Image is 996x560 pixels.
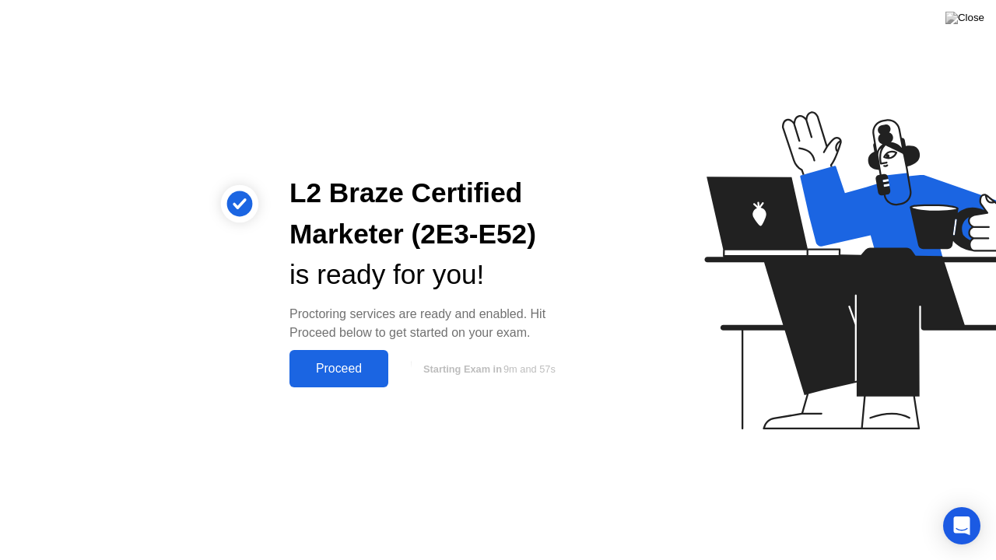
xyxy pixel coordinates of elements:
button: Starting Exam in9m and 57s [396,354,579,383]
div: Proceed [294,362,384,376]
span: 9m and 57s [503,363,556,375]
button: Proceed [289,350,388,387]
div: Open Intercom Messenger [943,507,980,544]
div: Proctoring services are ready and enabled. Hit Proceed below to get started on your exam. [289,305,579,342]
div: L2 Braze Certified Marketer (2E3-E52) [289,173,579,255]
img: Close [945,12,984,24]
div: is ready for you! [289,254,579,296]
